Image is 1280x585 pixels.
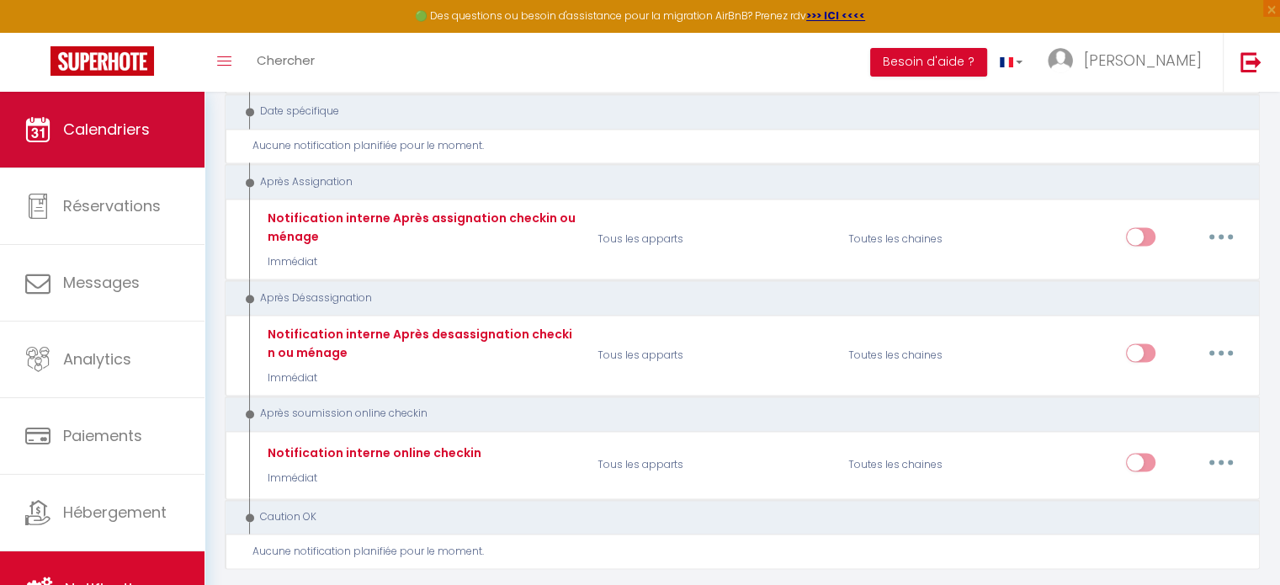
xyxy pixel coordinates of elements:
div: Toutes les chaines [837,325,1005,386]
p: Immédiat [263,254,576,270]
div: Notification interne Après desassignation checkin ou ménage [263,325,576,362]
div: Notification interne Après assignation checkin ou ménage [263,209,576,246]
span: [PERSON_NAME] [1084,50,1202,71]
div: Notification interne online checkin [263,444,481,462]
img: ... [1048,48,1073,73]
div: Après Désassignation [241,290,1224,306]
p: Tous les apparts [587,209,837,270]
span: Réservations [63,195,161,216]
a: ... [PERSON_NAME] [1035,33,1223,92]
img: logout [1240,51,1261,72]
span: Hébergement [63,502,167,523]
div: Caution OK [241,509,1224,525]
button: Besoin d'aide ? [870,48,987,77]
div: Après soumission online checkin [241,406,1224,422]
img: Super Booking [50,46,154,76]
span: Calendriers [63,119,150,140]
div: Aucune notification planifiée pour le moment. [252,544,1245,560]
p: Immédiat [263,370,576,386]
div: Toutes les chaines [837,209,1005,270]
a: >>> ICI <<<< [806,8,865,23]
span: Messages [63,272,140,293]
div: Aucune notification planifiée pour le moment. [252,138,1245,154]
span: Paiements [63,425,142,446]
span: Chercher [257,51,315,69]
div: Après Assignation [241,174,1224,190]
p: Tous les apparts [587,440,837,489]
a: Chercher [244,33,327,92]
span: Analytics [63,348,131,370]
div: Toutes les chaines [837,440,1005,489]
div: Date spécifique [241,104,1224,120]
p: Tous les apparts [587,325,837,386]
p: Immédiat [263,471,481,487]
